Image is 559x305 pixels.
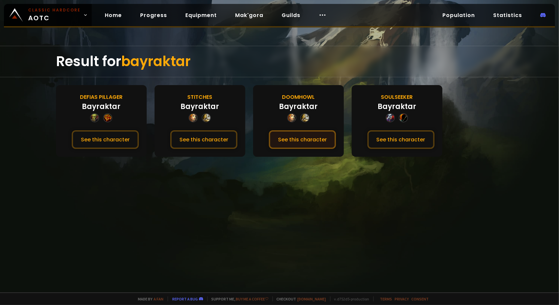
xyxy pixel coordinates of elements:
[135,9,172,22] a: Progress
[56,46,503,77] div: Result for
[269,130,336,149] button: See this character
[180,101,219,112] div: Bayraktar
[381,93,413,101] div: Soulseeker
[180,9,222,22] a: Equipment
[170,130,237,149] button: See this character
[367,130,435,149] button: See this character
[121,52,191,71] span: bayraktar
[412,296,429,301] a: Consent
[4,4,92,26] a: Classic HardcoreAOTC
[230,9,269,22] a: Mak'gora
[330,296,369,301] span: v. d752d5 - production
[298,296,326,301] a: [DOMAIN_NAME]
[488,9,527,22] a: Statistics
[100,9,127,22] a: Home
[187,93,212,101] div: Stitches
[276,9,306,22] a: Guilds
[82,101,121,112] div: Bayraktar
[395,296,409,301] a: Privacy
[282,93,315,101] div: Doomhowl
[80,93,122,101] div: Defias Pillager
[380,296,392,301] a: Terms
[207,296,269,301] span: Support me,
[272,296,326,301] span: Checkout
[72,130,139,149] button: See this character
[134,296,164,301] span: Made by
[173,296,198,301] a: Report a bug
[154,296,164,301] a: a fan
[378,101,416,112] div: Bayraktar
[236,296,269,301] a: Buy me a coffee
[437,9,480,22] a: Population
[279,101,318,112] div: Bayraktar
[28,7,81,13] small: Classic Hardcore
[28,7,81,23] span: AOTC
